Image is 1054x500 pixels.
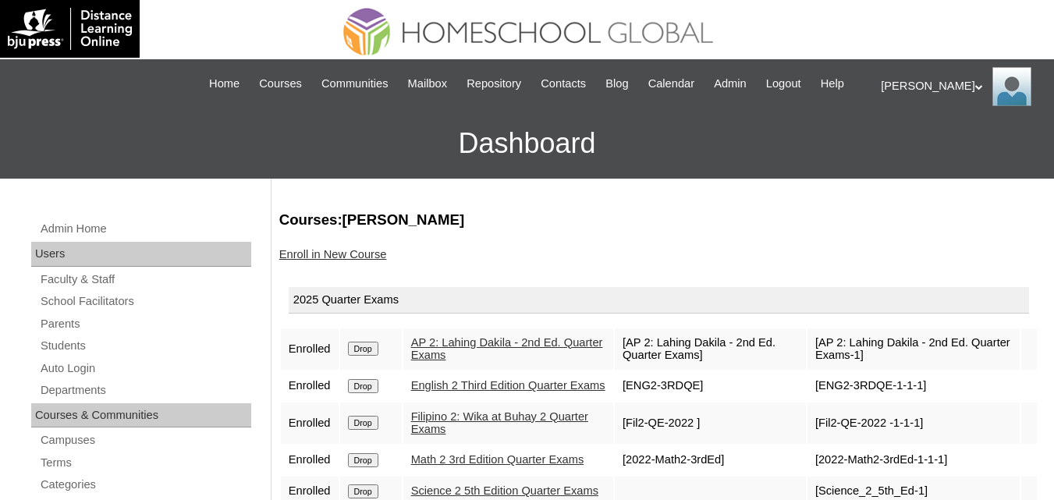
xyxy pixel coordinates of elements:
img: Ariane Ebuen [992,67,1031,106]
td: [ENG2-3RDQE] [615,371,806,401]
a: Admin [706,75,754,93]
div: [PERSON_NAME] [881,67,1038,106]
a: AP 2: Lahing Dakila - 2nd Ed. Quarter Exams [411,336,603,362]
h3: Courses:[PERSON_NAME] [279,210,1038,230]
td: [Fil2-QE-2022 ] [615,402,806,444]
td: [Fil2-QE-2022 -1-1-1] [807,402,1020,444]
a: Campuses [39,431,251,450]
span: Home [209,75,240,93]
a: Faculty & Staff [39,270,251,289]
span: Repository [467,75,521,93]
a: Filipino 2: Wika at Buhay 2 Quarter Exams [411,410,588,436]
div: Users [31,242,251,267]
span: Help [821,75,844,93]
span: Admin [714,75,747,93]
a: Blog [598,75,636,93]
span: Calendar [648,75,694,93]
td: [AP 2: Lahing Dakila - 2nd Ed. Quarter Exams] [615,328,806,370]
input: Drop [348,484,378,498]
td: Enrolled [281,371,339,401]
a: Mailbox [400,75,456,93]
a: Home [201,75,247,93]
td: [2022-Math2-3rdEd] [615,445,806,475]
a: English 2 Third Edition Quarter Exams [411,379,605,392]
img: logo-white.png [8,8,132,50]
a: School Facilitators [39,292,251,311]
span: Logout [766,75,801,93]
a: Science 2 5th Edition Quarter Exams [411,484,598,497]
a: Enroll in New Course [279,248,387,261]
a: Parents [39,314,251,334]
a: Calendar [641,75,702,93]
input: Drop [348,416,378,430]
a: Logout [758,75,809,93]
a: Math 2 3rd Edition Quarter Exams [411,453,584,466]
a: Admin Home [39,219,251,239]
td: Enrolled [281,402,339,444]
td: Enrolled [281,445,339,475]
a: Help [813,75,852,93]
a: Courses [251,75,310,93]
span: Blog [605,75,628,93]
input: Drop [348,342,378,356]
a: Contacts [533,75,594,93]
div: 2025 Quarter Exams [289,287,1029,314]
a: Students [39,336,251,356]
input: Drop [348,453,378,467]
span: Communities [321,75,389,93]
a: Terms [39,453,251,473]
a: Communities [314,75,396,93]
a: Repository [459,75,529,93]
div: Courses & Communities [31,403,251,428]
td: Enrolled [281,328,339,370]
h3: Dashboard [8,108,1046,179]
td: [2022-Math2-3rdEd-1-1-1] [807,445,1020,475]
span: Contacts [541,75,586,93]
td: [AP 2: Lahing Dakila - 2nd Ed. Quarter Exams-1] [807,328,1020,370]
span: Courses [259,75,302,93]
input: Drop [348,379,378,393]
td: [ENG2-3RDQE-1-1-1] [807,371,1020,401]
a: Departments [39,381,251,400]
span: Mailbox [408,75,448,93]
a: Auto Login [39,359,251,378]
a: Categories [39,475,251,495]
